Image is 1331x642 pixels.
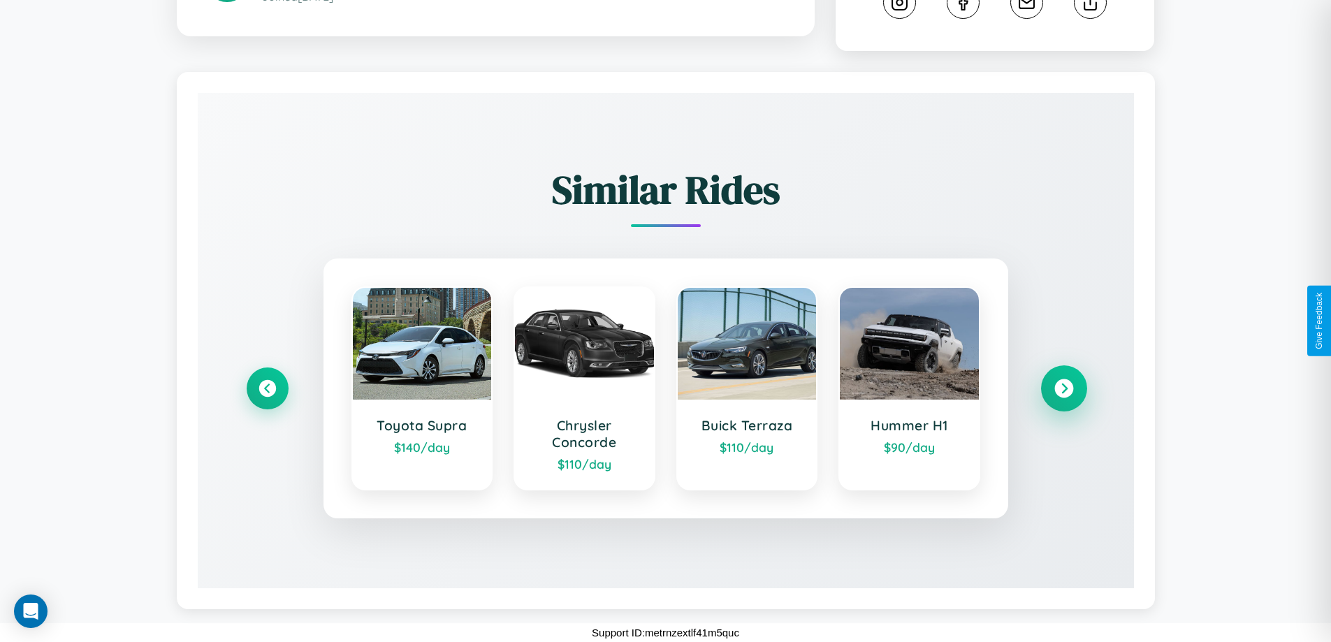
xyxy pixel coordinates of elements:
h3: Toyota Supra [367,417,478,434]
div: $ 90 /day [854,439,965,455]
h3: Buick Terraza [692,417,803,434]
div: $ 110 /day [692,439,803,455]
a: Hummer H1$90/day [838,286,980,490]
a: Chrysler Concorde$110/day [514,286,655,490]
div: $ 110 /day [529,456,640,472]
div: Give Feedback [1314,293,1324,349]
p: Support ID: metrnzextlf41m5quc [592,623,739,642]
a: Buick Terraza$110/day [676,286,818,490]
h2: Similar Rides [247,163,1085,217]
h3: Hummer H1 [854,417,965,434]
a: Toyota Supra$140/day [351,286,493,490]
div: $ 140 /day [367,439,478,455]
div: Open Intercom Messenger [14,594,48,628]
h3: Chrysler Concorde [529,417,640,451]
